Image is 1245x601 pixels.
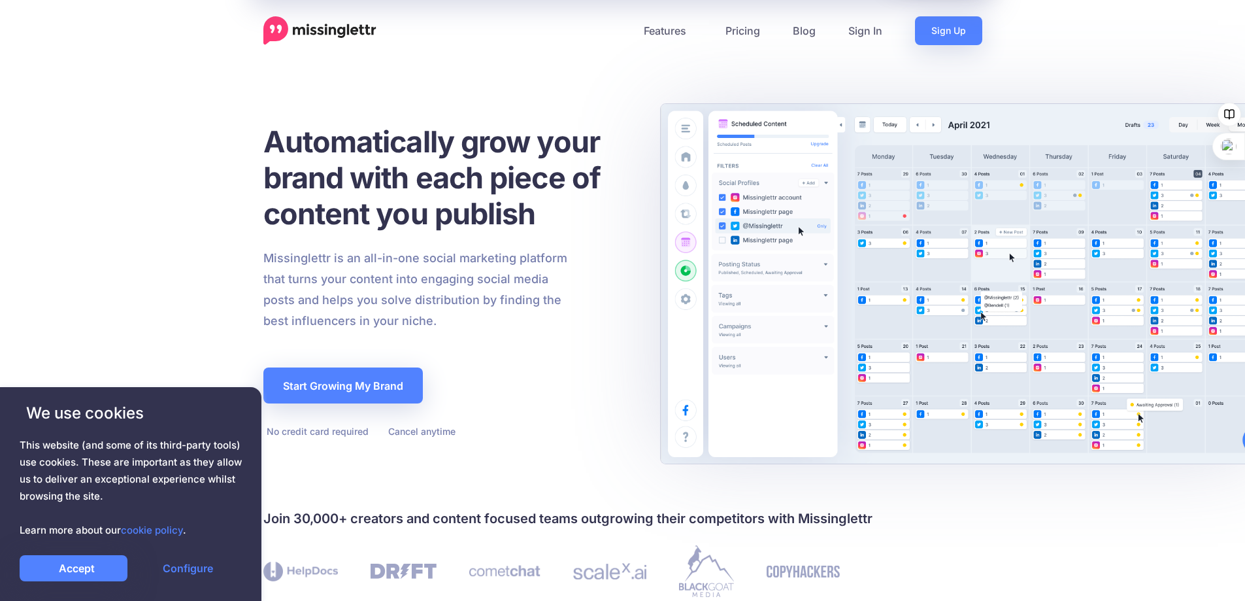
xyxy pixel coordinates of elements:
li: Cancel anytime [385,423,456,439]
a: Home [263,16,376,45]
h1: Automatically grow your brand with each piece of content you publish [263,124,633,232]
span: We use cookies [20,402,242,424]
a: Pricing [709,16,776,45]
a: Accept [20,555,127,581]
p: Missinglettr is an all-in-one social marketing platform that turns your content into engaging soc... [263,248,568,332]
a: Sign Up [915,16,982,45]
a: Configure [134,555,242,581]
a: Blog [776,16,832,45]
a: Sign In [832,16,899,45]
a: cookie policy [121,524,183,536]
span: This website (and some of its third-party tools) use cookies. These are important as they allow u... [20,437,242,539]
li: No credit card required [263,423,369,439]
h4: Join 30,000+ creators and content focused teams outgrowing their competitors with Missinglettr [263,508,982,529]
a: Features [627,16,709,45]
a: Start Growing My Brand [263,368,423,404]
